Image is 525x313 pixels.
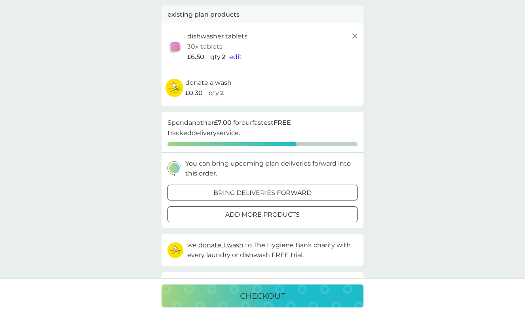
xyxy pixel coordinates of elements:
p: donate a wash [185,78,232,88]
span: £6.50 [187,52,204,62]
strong: FREE [274,119,291,126]
p: checkout [240,290,285,302]
button: add more products [167,206,358,222]
p: dishwasher tablets [187,31,247,42]
p: qty [210,52,221,62]
button: edit [229,52,242,62]
img: delivery-schedule.svg [167,161,181,176]
span: edit [229,53,242,61]
p: qty [209,88,219,98]
p: we to The Hygiene Bank charity with every laundry or dishwash FREE trial. [187,240,358,260]
p: existing plan products [167,10,240,20]
p: 2 [222,52,225,62]
button: checkout [162,284,363,307]
p: add more products [225,210,300,220]
p: bring deliveries forward [213,188,312,198]
p: You can bring upcoming plan deliveries forward into this order. [185,158,358,179]
span: donate 1 wash [198,241,243,249]
strong: £7.00 [214,119,232,126]
button: bring deliveries forward [167,185,358,200]
p: Spend another for our fastest tracked delivery service. [167,118,358,138]
span: £0.30 [185,88,203,98]
p: 30x tablets [187,42,223,52]
p: 2 [220,88,224,98]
